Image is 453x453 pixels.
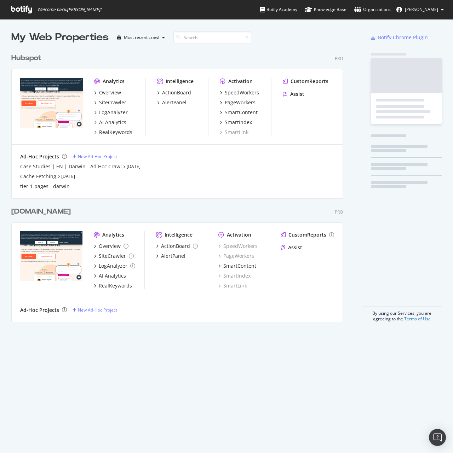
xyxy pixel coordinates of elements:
div: SpeedWorkers [225,89,259,96]
a: SpeedWorkers [220,89,259,96]
a: Assist [283,91,304,98]
button: [PERSON_NAME] [391,4,449,15]
a: RealKeywords [94,282,132,289]
div: AI Analytics [99,272,126,279]
a: SmartLink [220,129,248,136]
div: My Web Properties [11,30,109,45]
div: [DOMAIN_NAME] [11,207,71,217]
div: AI Analytics [99,119,126,126]
a: PageWorkers [218,252,254,260]
div: Hubspot [11,53,41,63]
div: Ad-Hoc Projects [20,153,59,160]
a: SiteCrawler [94,252,134,260]
a: SmartIndex [220,119,252,126]
a: LogAnalyzer [94,262,135,269]
a: SpeedWorkers [218,243,258,250]
a: ActionBoard [156,243,198,250]
div: ActionBoard [162,89,191,96]
a: SmartIndex [218,272,251,279]
div: PageWorkers [225,99,256,106]
div: Overview [99,243,121,250]
div: CustomReports [288,231,326,238]
span: Welcome back, [PERSON_NAME] ! [37,7,101,12]
div: New Ad-Hoc Project [78,153,117,159]
div: RealKeywords [99,129,132,136]
div: Pro [335,209,343,215]
div: SmartIndex [225,119,252,126]
div: AlertPanel [162,99,187,106]
a: SiteCrawler [94,99,126,106]
div: CustomReports [291,78,328,85]
a: AlertPanel [156,252,185,260]
div: Activation [227,231,251,238]
a: CustomReports [281,231,334,238]
a: [DOMAIN_NAME] [11,207,74,217]
button: Most recent crawl [114,32,168,43]
a: Cache Fetching [20,173,56,180]
div: Knowledge Base [305,6,346,13]
div: SiteCrawler [99,99,126,106]
div: Ad-Hoc Projects [20,307,59,314]
img: hubspot.com [20,78,83,128]
img: hubspot-bulkdataexport.com [20,231,82,281]
div: Analytics [102,231,124,238]
a: Overview [94,243,128,250]
div: ActionBoard [161,243,190,250]
div: Analytics [103,78,125,85]
div: LogAnalyzer [99,262,127,269]
a: CustomReports [283,78,328,85]
a: Terms of Use [404,316,431,322]
a: New Ad-Hoc Project [73,307,117,313]
div: Botify Academy [260,6,297,13]
div: Intelligence [166,78,194,85]
div: Assist [288,244,302,251]
a: Hubspot [11,53,44,63]
div: Open Intercom Messenger [429,429,446,446]
div: Activation [228,78,253,85]
a: AI Analytics [94,272,126,279]
a: ActionBoard [157,89,191,96]
div: Intelligence [165,231,193,238]
a: Overview [94,89,121,96]
div: By using our Services, you are agreeing to the [362,307,442,322]
div: AlertPanel [161,252,185,260]
div: SmartContent [223,262,256,269]
a: PageWorkers [220,99,256,106]
a: New Ad-Hoc Project [73,153,117,159]
a: SmartContent [220,109,258,116]
a: Botify Chrome Plugin [371,34,428,41]
div: New Ad-Hoc Project [78,307,117,313]
a: SmartContent [218,262,256,269]
a: Case Studies | EN | Darwin - Ad.Hoc Crawl [20,163,122,170]
div: Assist [290,91,304,98]
a: SmartLink [218,282,247,289]
span: Jessica Lee [405,6,438,12]
a: [DATE] [127,163,141,169]
div: SmartContent [225,109,258,116]
div: Most recent crawl [124,35,159,40]
div: grid [11,45,349,322]
a: AI Analytics [94,119,126,126]
div: RealKeywords [99,282,132,289]
a: tier-1 pages - darwin [20,183,70,190]
a: AlertPanel [157,99,187,106]
a: [DATE] [61,173,75,179]
a: RealKeywords [94,129,132,136]
a: Assist [281,244,302,251]
input: Search [173,31,251,44]
div: Organizations [354,6,391,13]
div: SiteCrawler [99,252,126,260]
div: Pro [335,56,343,62]
div: LogAnalyzer [99,109,128,116]
div: Botify Chrome Plugin [378,34,428,41]
div: Overview [99,89,121,96]
a: LogAnalyzer [94,109,128,116]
